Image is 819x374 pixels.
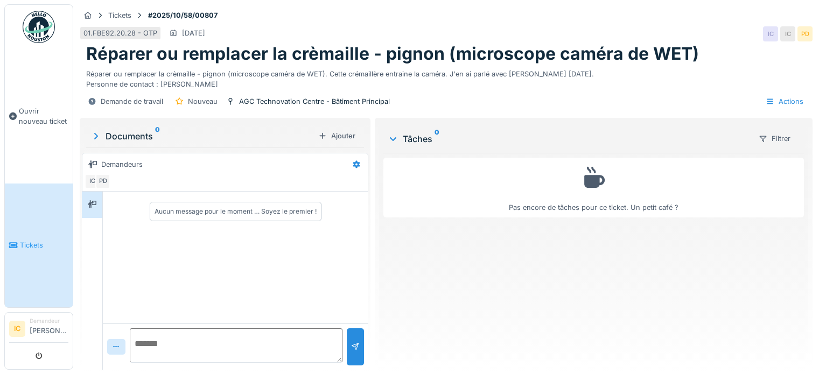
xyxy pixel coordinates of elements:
[86,44,699,64] h1: Réparer ou remplacer la crèmaille - pignon (microscope caméra de WET)
[155,207,317,216] div: Aucun message pour le moment … Soyez le premier !
[754,131,795,146] div: Filtrer
[5,49,73,184] a: Ouvrir nouveau ticket
[86,65,806,89] div: Réparer ou remplacer la crèmaille - pignon (microscope caméra de WET). Cette crémaillère entraine...
[20,240,68,250] span: Tickets
[101,159,143,170] div: Demandeurs
[239,96,390,107] div: AGC Technovation Centre - Bâtiment Principal
[9,317,68,343] a: IC Demandeur[PERSON_NAME]
[188,96,218,107] div: Nouveau
[30,317,68,325] div: Demandeur
[101,96,163,107] div: Demande de travail
[83,28,157,38] div: 01.FBE92.20.28 - OTP
[435,132,439,145] sup: 0
[90,130,314,143] div: Documents
[314,129,360,143] div: Ajouter
[761,94,808,109] div: Actions
[155,130,160,143] sup: 0
[390,163,797,213] div: Pas encore de tâches pour ce ticket. Un petit café ?
[23,11,55,43] img: Badge_color-CXgf-gQk.svg
[763,26,778,41] div: IC
[85,174,100,189] div: IC
[797,26,813,41] div: PD
[108,10,131,20] div: Tickets
[9,321,25,337] li: IC
[182,28,205,38] div: [DATE]
[144,10,222,20] strong: #2025/10/58/00807
[95,174,110,189] div: PD
[5,184,73,308] a: Tickets
[19,106,68,126] span: Ouvrir nouveau ticket
[780,26,795,41] div: IC
[30,317,68,340] li: [PERSON_NAME]
[388,132,750,145] div: Tâches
